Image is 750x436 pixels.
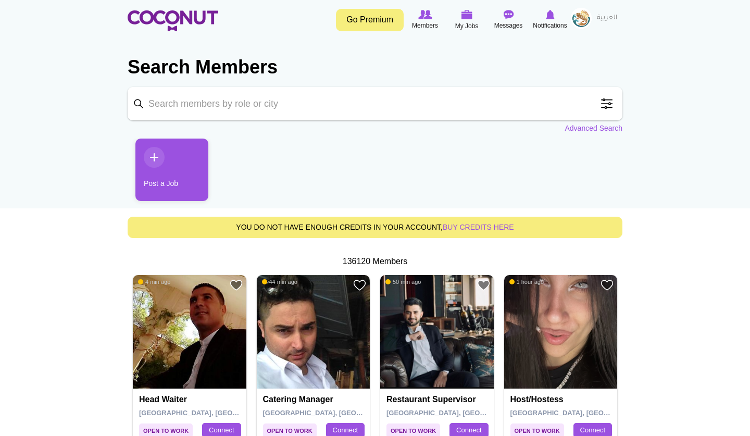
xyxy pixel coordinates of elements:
a: Messages Messages [488,8,529,32]
a: Advanced Search [565,123,622,133]
span: [GEOGRAPHIC_DATA], [GEOGRAPHIC_DATA] [386,409,535,417]
span: [GEOGRAPHIC_DATA], [GEOGRAPHIC_DATA] [263,409,411,417]
a: buy credits here [443,223,514,231]
img: Messages [503,10,514,19]
img: Browse Members [418,10,432,19]
a: العربية [592,8,622,29]
a: Add to Favourites [477,279,490,292]
span: 44 min ago [262,278,297,285]
span: Notifications [533,20,567,31]
span: Messages [494,20,523,31]
h4: Restaurant supervisor [386,395,490,404]
a: Go Premium [336,9,404,31]
a: Notifications Notifications [529,8,571,32]
a: Add to Favourites [601,279,614,292]
a: Add to Favourites [230,279,243,292]
span: [GEOGRAPHIC_DATA], [GEOGRAPHIC_DATA] [139,409,287,417]
span: [GEOGRAPHIC_DATA], [GEOGRAPHIC_DATA] [510,409,659,417]
div: 136120 Members [128,256,622,268]
img: My Jobs [461,10,472,19]
input: Search members by role or city [128,87,622,120]
a: Browse Members Members [404,8,446,32]
span: Members [412,20,438,31]
a: My Jobs My Jobs [446,8,488,32]
h4: Head Waiter [139,395,243,404]
span: 4 min ago [138,278,170,285]
h4: Host/Hostess [510,395,614,404]
h2: Search Members [128,55,622,80]
a: Post a Job [135,139,208,201]
span: My Jobs [455,21,479,31]
a: Add to Favourites [353,279,366,292]
img: Home [128,10,218,31]
span: 1 hour ago [509,278,544,285]
span: 50 min ago [385,278,421,285]
h5: You do not have enough credits in your account, [136,223,614,231]
h4: Catering manager [263,395,367,404]
li: 1 / 1 [128,139,201,209]
img: Notifications [546,10,555,19]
